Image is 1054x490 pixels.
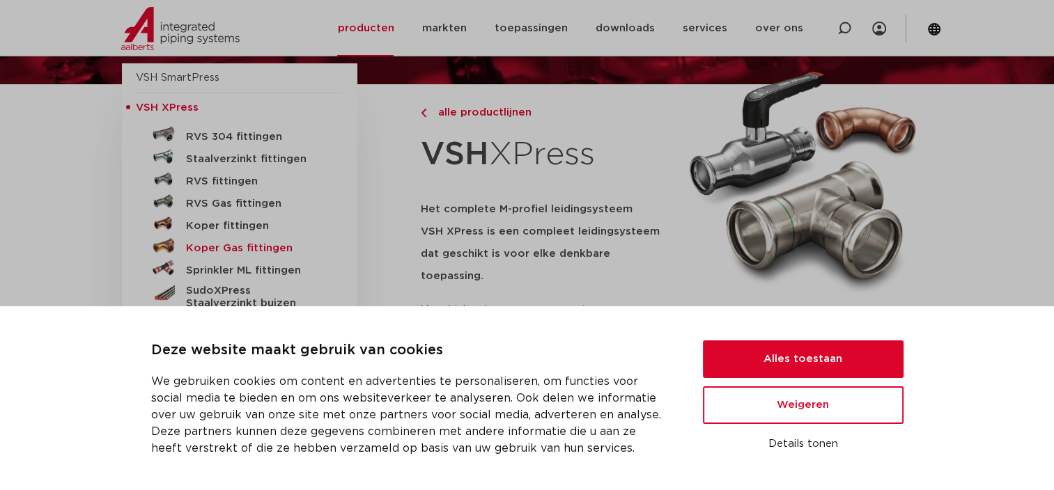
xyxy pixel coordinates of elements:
[421,104,673,121] a: alle productlijnen
[421,198,673,287] h5: Het complete M-profiel leidingsysteem VSH XPress is een compleet leidingsysteem dat geschikt is v...
[186,264,324,277] h5: Sprinkler ML fittingen
[136,212,343,235] a: Koper fittingen
[703,386,904,424] button: Weigeren
[186,153,324,166] h5: Staalverzinkt fittingen
[186,220,324,232] h5: Koper fittingen
[703,432,904,456] button: Details tonen
[186,242,324,255] h5: Koper Gas fittingen
[136,168,343,190] a: RVS fittingen
[186,285,324,310] h5: SudoXPress Staalverzinkt buizen
[186,131,324,143] h5: RVS 304 fittingen
[703,340,904,378] button: Alles toestaan
[151,340,669,362] p: Deze website maakt gebruik van cookies
[136,257,343,279] a: Sprinkler ML fittingen
[421,128,673,182] h1: XPress
[136,235,343,257] a: Koper Gas fittingen
[136,102,199,113] span: VSH XPress
[136,123,343,145] a: RVS 304 fittingen
[151,373,669,457] p: We gebruiken cookies om content en advertenties te personaliseren, om functies voor social media ...
[421,139,489,171] strong: VSH
[421,299,673,365] p: Van drinkwater-, gas-, verwarmings- en solarinstallaties tot sprinklersystemen. Het assortiment b...
[186,198,324,210] h5: RVS Gas fittingen
[421,109,426,118] img: chevron-right.svg
[136,190,343,212] a: RVS Gas fittingen
[136,72,219,83] a: VSH SmartPress
[430,107,532,118] span: alle productlijnen
[186,175,324,188] h5: RVS fittingen
[136,279,343,310] a: SudoXPress Staalverzinkt buizen
[136,145,343,168] a: Staalverzinkt fittingen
